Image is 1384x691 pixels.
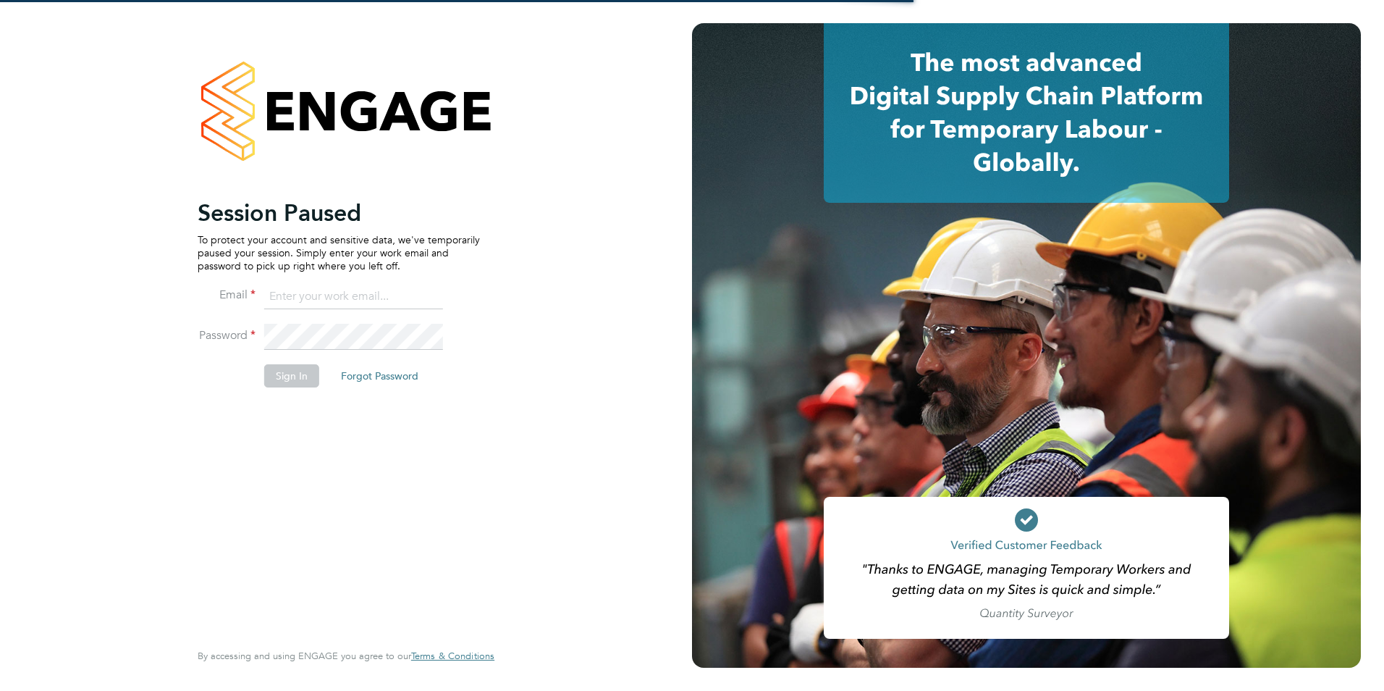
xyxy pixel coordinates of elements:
button: Sign In [264,364,319,388]
p: To protect your account and sensitive data, we've temporarily paused your session. Simply enter y... [198,233,480,273]
span: Terms & Conditions [411,650,494,662]
button: Forgot Password [329,364,430,388]
label: Password [198,328,256,343]
label: Email [198,288,256,303]
input: Enter your work email... [264,284,443,310]
h2: Session Paused [198,198,480,227]
span: By accessing and using ENGAGE you agree to our [198,650,494,662]
a: Terms & Conditions [411,650,494,662]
